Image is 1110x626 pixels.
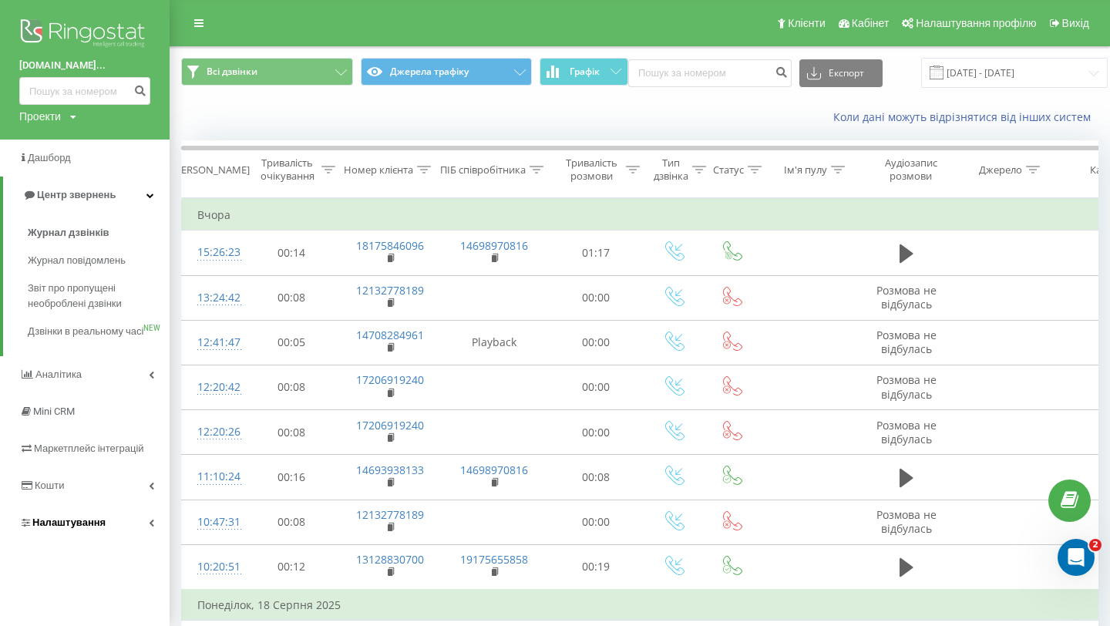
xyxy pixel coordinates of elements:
span: Кошти [35,480,64,491]
div: Аудіозапис розмови [873,156,948,183]
span: Аналiтика [35,369,82,380]
span: Дзвінки в реальному часі [28,324,143,339]
a: 18175846096 [356,238,424,253]
a: 17206919240 [356,372,424,387]
span: Журнал дзвінків [28,225,109,241]
div: Статус [713,163,744,177]
div: 12:20:26 [197,417,228,447]
span: Mini CRM [33,406,75,417]
span: Кабінет [852,17,890,29]
span: Звіт про пропущені необроблені дзвінки [28,281,162,311]
a: 12132778189 [356,507,424,522]
td: 00:00 [548,320,644,365]
button: Графік [540,58,628,86]
td: 00:00 [548,500,644,544]
span: Журнал повідомлень [28,253,126,268]
div: Проекти [19,109,61,124]
div: Джерело [979,163,1022,177]
span: Всі дзвінки [207,66,257,78]
td: Playback [440,320,548,365]
iframe: Intercom live chat [1058,539,1095,576]
input: Пошук за номером [628,59,792,87]
a: 19175655858 [460,552,528,567]
div: 11:10:24 [197,462,228,492]
div: 10:47:31 [197,507,228,537]
div: ПІБ співробітника [440,163,526,177]
a: Центр звернень [3,177,170,214]
a: 12132778189 [356,283,424,298]
a: Коли дані можуть відрізнятися вiд інших систем [833,109,1098,124]
div: Тип дзвінка [654,156,688,183]
td: 00:14 [244,231,340,275]
a: Журнал дзвінків [28,219,170,247]
a: 14693938133 [356,463,424,477]
div: Тривалість розмови [561,156,622,183]
td: 00:00 [548,365,644,409]
div: 13:24:42 [197,283,228,313]
a: [DOMAIN_NAME]... [19,58,150,73]
span: Дашборд [28,152,71,163]
td: 00:08 [244,500,340,544]
span: Маркетплейс інтеграцій [34,443,144,454]
input: Пошук за номером [19,77,150,105]
span: Розмова не відбулась [876,328,937,356]
span: Розмова не відбулась [876,418,937,446]
div: Номер клієнта [344,163,413,177]
div: 12:20:42 [197,372,228,402]
img: Ringostat logo [19,15,150,54]
span: Розмова не відбулась [876,283,937,311]
span: Графік [570,66,600,77]
td: 01:17 [548,231,644,275]
td: 00:08 [548,455,644,500]
button: Джерела трафіку [361,58,533,86]
a: Звіт про пропущені необроблені дзвінки [28,274,170,318]
span: Налаштування [32,517,106,528]
td: 00:19 [548,544,644,590]
span: Клієнти [788,17,826,29]
td: 00:08 [244,410,340,455]
a: 17206919240 [356,418,424,432]
span: 2 [1089,539,1102,551]
button: Всі дзвінки [181,58,353,86]
div: [PERSON_NAME] [172,163,250,177]
div: Тривалість очікування [257,156,318,183]
td: 00:16 [244,455,340,500]
td: 00:00 [548,275,644,320]
td: 00:08 [244,275,340,320]
td: 00:05 [244,320,340,365]
span: Розмова не відбулась [876,507,937,536]
div: Ім'я пулу [784,163,827,177]
div: 15:26:23 [197,237,228,268]
span: Вихід [1062,17,1089,29]
button: Експорт [799,59,883,87]
a: Дзвінки в реальному часіNEW [28,318,170,345]
div: 12:41:47 [197,328,228,358]
td: 00:08 [244,365,340,409]
a: 13128830700 [356,552,424,567]
a: 14698970816 [460,463,528,477]
div: 10:20:51 [197,552,228,582]
td: 00:00 [548,410,644,455]
span: Налаштування профілю [916,17,1036,29]
a: Журнал повідомлень [28,247,170,274]
td: 00:12 [244,544,340,590]
span: Центр звернень [37,189,116,200]
a: 14708284961 [356,328,424,342]
a: 14698970816 [460,238,528,253]
span: Розмова не відбулась [876,372,937,401]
